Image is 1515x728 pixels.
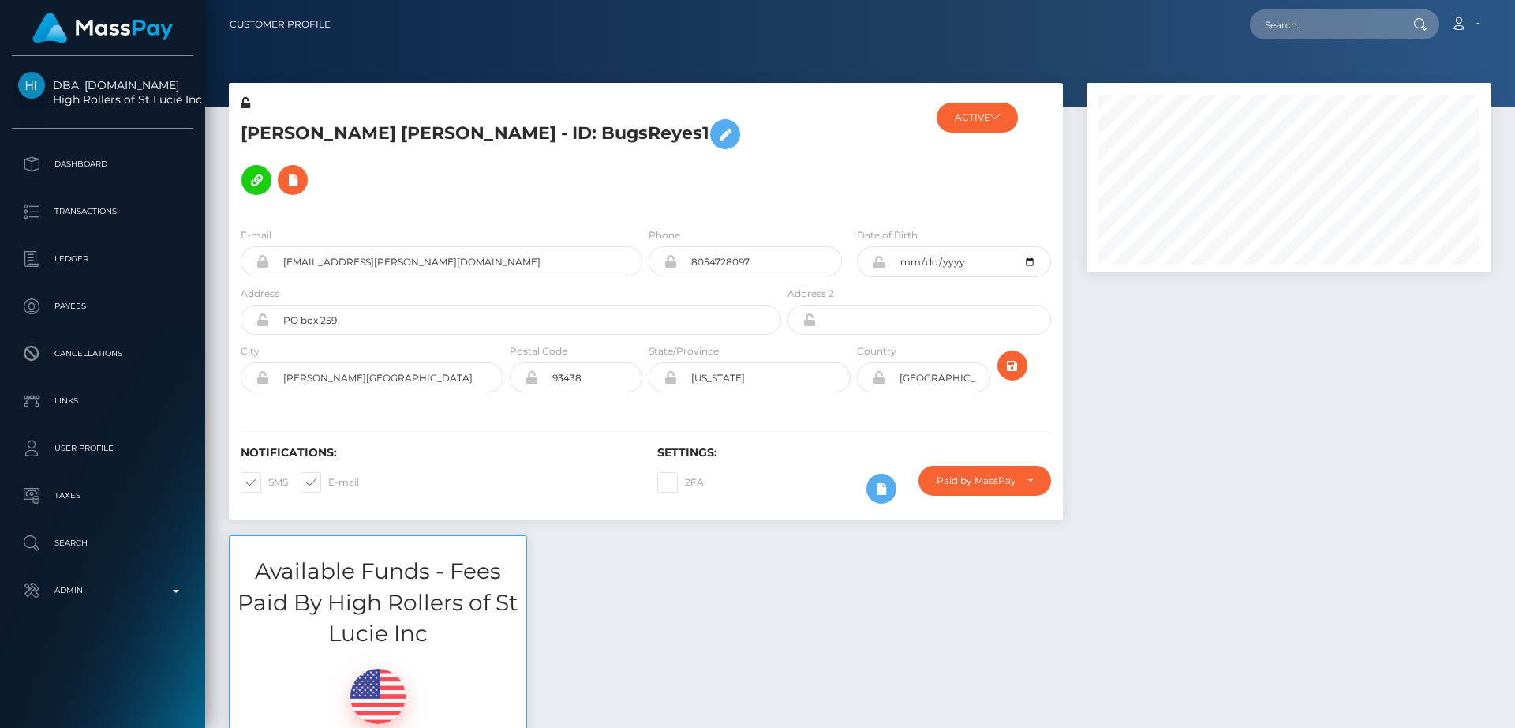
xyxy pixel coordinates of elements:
[787,287,834,301] label: Address 2
[937,475,1015,487] div: Paid by MassPay
[241,287,279,301] label: Address
[510,344,567,358] label: Postal Code
[649,228,680,242] label: Phone
[241,228,271,242] label: E-mail
[857,344,896,358] label: Country
[241,472,288,493] label: SMS
[18,295,187,318] p: Payees
[18,342,187,366] p: Cancellations
[12,334,193,373] a: Cancellations
[18,579,187,602] p: Admin
[1250,9,1398,39] input: Search...
[937,103,1018,133] button: ACTIVE
[230,556,526,649] h3: Available Funds - Fees Paid By High Rollers of St Lucie Inc
[918,466,1051,496] button: Paid by MassPay
[18,389,187,413] p: Links
[241,111,772,203] h5: [PERSON_NAME] [PERSON_NAME] - ID: BugsReyes1
[657,472,704,493] label: 2FA
[241,446,634,460] h6: Notifications:
[18,247,187,271] p: Ledger
[18,200,187,223] p: Transactions
[18,531,187,555] p: Search
[18,484,187,508] p: Taxes
[657,446,1050,460] h6: Settings:
[12,287,193,326] a: Payees
[32,13,173,43] img: MassPay Logo
[18,152,187,176] p: Dashboard
[12,476,193,516] a: Taxes
[350,669,406,724] img: USD.png
[12,523,193,563] a: Search
[649,344,719,358] label: State/Province
[18,437,187,460] p: User Profile
[12,239,193,279] a: Ledger
[12,144,193,184] a: Dashboard
[12,571,193,610] a: Admin
[12,78,193,107] span: DBA: [DOMAIN_NAME] High Rollers of St Lucie Inc
[301,472,359,493] label: E-mail
[12,381,193,421] a: Links
[12,192,193,231] a: Transactions
[12,429,193,468] a: User Profile
[241,344,260,358] label: City
[18,72,45,99] img: High Rollers of St Lucie Inc
[857,228,918,242] label: Date of Birth
[230,8,331,41] a: Customer Profile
